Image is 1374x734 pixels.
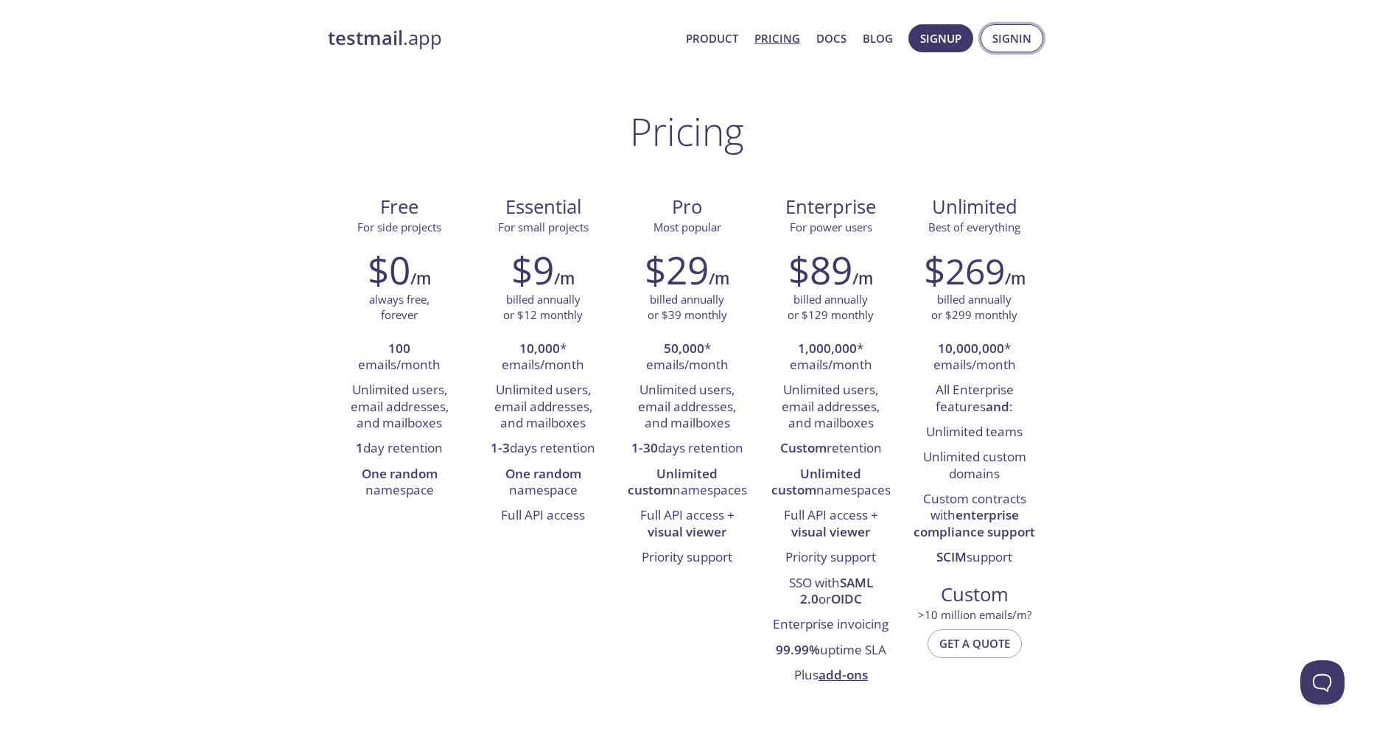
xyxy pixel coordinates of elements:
[368,248,410,292] h2: $0
[511,248,554,292] h2: $9
[709,266,729,291] h6: /m
[791,523,870,540] strong: visual viewer
[914,378,1035,420] li: All Enterprise features :
[483,378,604,436] li: Unlimited users, email addresses, and mailboxes
[928,629,1022,657] button: Get a quote
[653,220,721,234] span: Most popular
[328,25,403,51] strong: testmail
[936,548,967,565] strong: SCIM
[503,292,583,324] p: billed annually or $12 monthly
[819,666,868,683] a: add-ons
[630,109,744,153] h1: Pricing
[788,292,874,324] p: billed annually or $129 monthly
[686,29,738,48] a: Product
[498,220,589,234] span: For small projects
[554,266,575,291] h6: /m
[626,462,748,504] li: namespaces
[483,195,603,220] span: Essential
[939,634,1010,653] span: Get a quote
[770,638,891,663] li: uptime SLA
[626,503,748,545] li: Full API access +
[648,292,727,324] p: billed annually or $39 monthly
[369,292,430,324] p: always free, forever
[908,24,973,52] button: Signup
[928,220,1020,234] span: Best of everything
[356,439,363,456] strong: 1
[491,439,510,456] strong: 1-3
[340,195,460,220] span: Free
[914,445,1035,487] li: Unlimited custom domains
[483,436,604,461] li: days retention
[771,465,862,498] strong: Unlimited custom
[770,571,891,613] li: SSO with or
[938,340,1004,357] strong: 10,000,000
[800,574,873,607] strong: SAML 2.0
[770,337,891,379] li: * emails/month
[914,582,1034,607] span: Custom
[852,266,873,291] h6: /m
[483,462,604,504] li: namespace
[357,220,441,234] span: For side projects
[626,337,748,379] li: * emails/month
[770,612,891,637] li: Enterprise invoicing
[754,29,800,48] a: Pricing
[831,590,862,607] strong: OIDC
[770,545,891,570] li: Priority support
[483,503,604,528] li: Full API access
[932,194,1017,220] span: Unlimited
[914,420,1035,445] li: Unlimited teams
[788,248,852,292] h2: $89
[664,340,704,357] strong: 50,000
[410,266,431,291] h6: /m
[918,607,1031,622] span: > 10 million emails/m?
[992,29,1031,48] span: Signin
[945,247,1005,295] span: 269
[339,337,460,379] li: emails/month
[780,439,827,456] strong: Custom
[328,26,674,51] a: testmail.app
[776,641,820,658] strong: 99.99%
[362,465,438,482] strong: One random
[1005,266,1026,291] h6: /m
[770,663,891,688] li: Plus
[626,378,748,436] li: Unlimited users, email addresses, and mailboxes
[339,378,460,436] li: Unlimited users, email addresses, and mailboxes
[519,340,560,357] strong: 10,000
[770,462,891,504] li: namespaces
[628,465,718,498] strong: Unlimited custom
[931,292,1017,324] p: billed annually or $299 monthly
[339,436,460,461] li: day retention
[914,545,1035,570] li: support
[483,337,604,379] li: * emails/month
[981,24,1043,52] button: Signin
[914,506,1035,539] strong: enterprise compliance support
[924,248,1005,292] h2: $
[339,462,460,504] li: namespace
[863,29,893,48] a: Blog
[648,523,726,540] strong: visual viewer
[914,337,1035,379] li: * emails/month
[627,195,747,220] span: Pro
[631,439,658,456] strong: 1-30
[388,340,410,357] strong: 100
[790,220,872,234] span: For power users
[986,398,1009,415] strong: and
[626,545,748,570] li: Priority support
[770,378,891,436] li: Unlimited users, email addresses, and mailboxes
[914,487,1035,545] li: Custom contracts with
[771,195,891,220] span: Enterprise
[770,503,891,545] li: Full API access +
[816,29,847,48] a: Docs
[626,436,748,461] li: days retention
[798,340,857,357] strong: 1,000,000
[645,248,709,292] h2: $29
[770,436,891,461] li: retention
[1300,660,1345,705] iframe: Help Scout Beacon - Open
[920,29,961,48] span: Signup
[505,465,581,482] strong: One random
